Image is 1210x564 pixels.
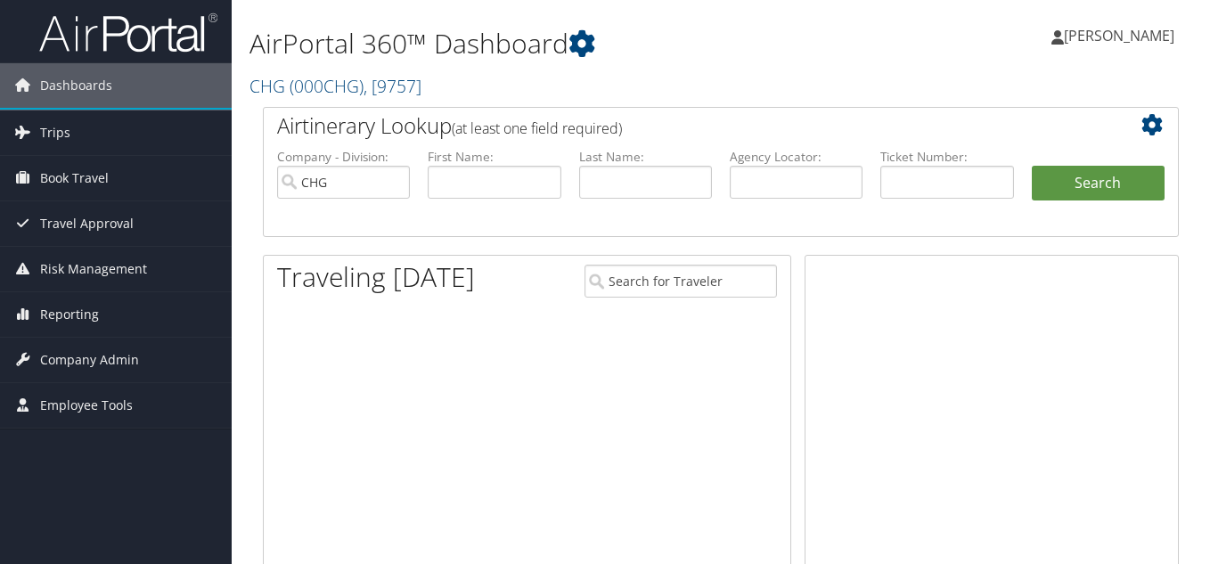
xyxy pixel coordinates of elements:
[452,119,622,138] span: (at least one field required)
[364,74,421,98] span: , [ 9757 ]
[585,265,777,298] input: Search for Traveler
[730,148,863,166] label: Agency Locator:
[40,338,139,382] span: Company Admin
[40,383,133,428] span: Employee Tools
[40,292,99,337] span: Reporting
[39,12,217,53] img: airportal-logo.png
[249,25,878,62] h1: AirPortal 360™ Dashboard
[277,110,1089,141] h2: Airtinerary Lookup
[40,247,147,291] span: Risk Management
[40,110,70,155] span: Trips
[880,148,1013,166] label: Ticket Number:
[40,201,134,246] span: Travel Approval
[1051,9,1192,62] a: [PERSON_NAME]
[290,74,364,98] span: ( 000CHG )
[579,148,712,166] label: Last Name:
[1032,166,1165,201] button: Search
[277,258,475,296] h1: Traveling [DATE]
[428,148,560,166] label: First Name:
[277,148,410,166] label: Company - Division:
[249,74,421,98] a: CHG
[40,63,112,108] span: Dashboards
[40,156,109,200] span: Book Travel
[1064,26,1174,45] span: [PERSON_NAME]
